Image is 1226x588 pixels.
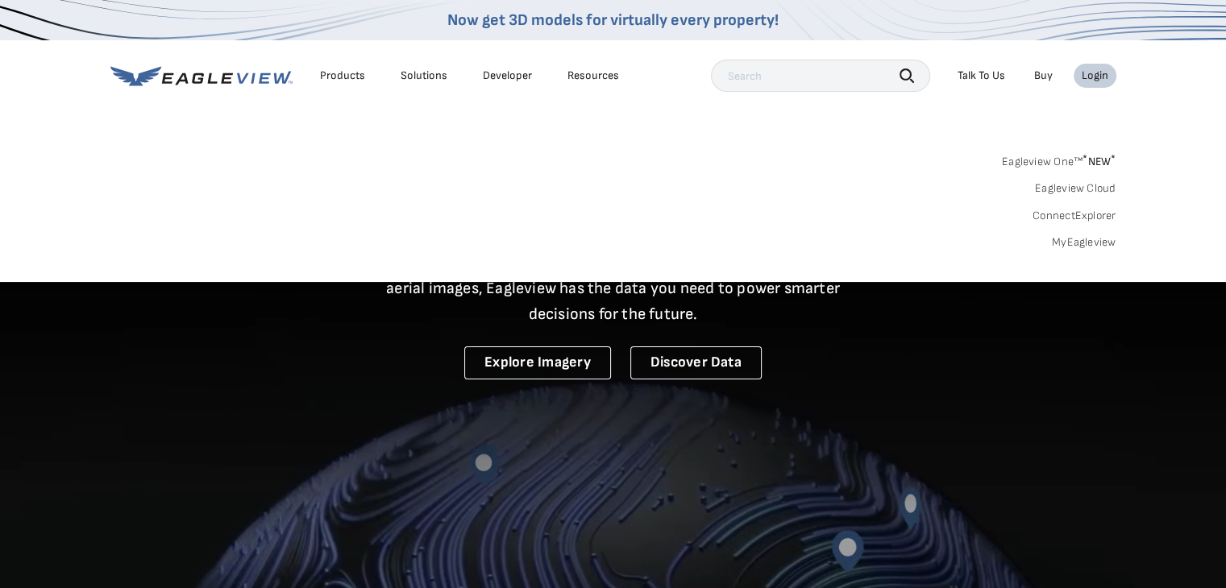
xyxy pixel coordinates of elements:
a: Developer [483,68,532,83]
span: NEW [1083,155,1116,168]
a: Buy [1034,68,1053,83]
p: A new era starts here. Built on more than 3.5 billion high-resolution aerial images, Eagleview ha... [367,250,860,327]
a: Explore Imagery [464,346,611,379]
a: MyEagleview [1052,235,1116,250]
div: Products [320,68,365,83]
a: ConnectExplorer [1033,209,1116,223]
div: Solutions [401,68,447,83]
a: Eagleview One™*NEW* [1002,150,1116,168]
div: Login [1082,68,1108,83]
a: Eagleview Cloud [1035,181,1116,196]
a: Now get 3D models for virtually every property! [447,10,779,30]
a: Discover Data [630,346,762,379]
div: Talk To Us [958,68,1005,83]
div: Resources [567,68,619,83]
input: Search [711,60,930,92]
